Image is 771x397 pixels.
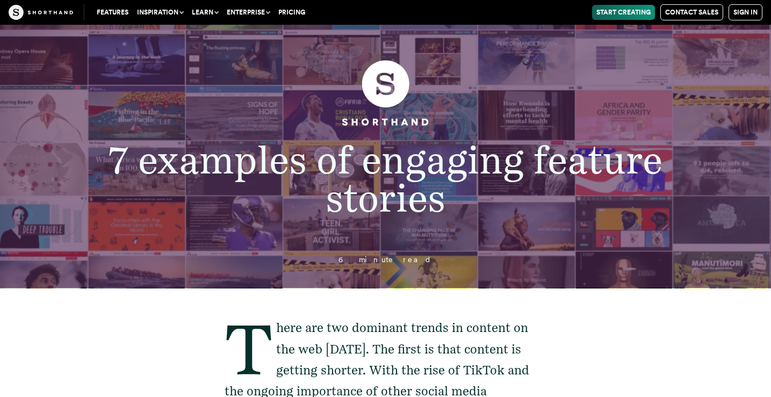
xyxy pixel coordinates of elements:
[660,4,723,20] a: Contact Sales
[188,5,222,20] button: Learn
[109,137,662,221] span: 7 examples of engaging feature stories
[729,4,762,20] a: Sign in
[592,5,655,20] a: Start Creating
[222,5,274,20] button: Enterprise
[338,255,432,264] span: 6 minute read
[92,5,133,20] a: Features
[9,5,73,20] img: The Craft
[133,5,188,20] button: Inspiration
[274,5,309,20] a: Pricing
